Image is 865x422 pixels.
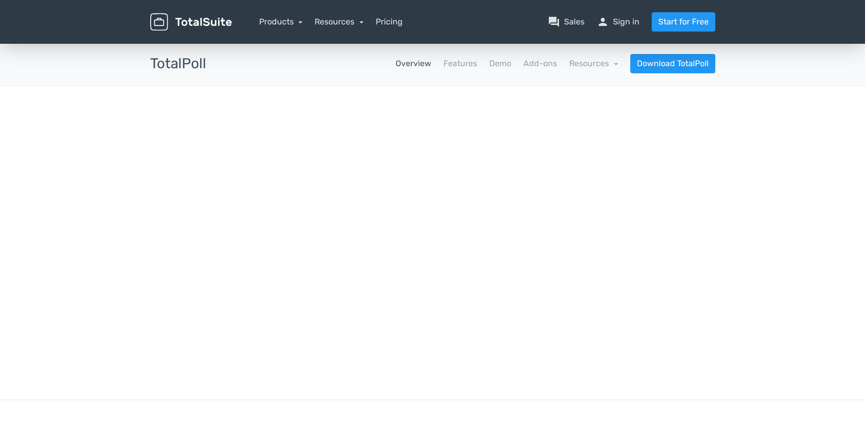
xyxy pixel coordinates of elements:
span: question_answer [548,16,560,28]
a: Add-ons [523,58,557,70]
a: Resources [569,59,618,68]
a: personSign in [597,16,639,28]
a: Overview [396,58,431,70]
img: TotalSuite for WordPress [150,13,232,31]
a: Features [443,58,477,70]
a: Resources [315,17,364,26]
a: Pricing [376,16,403,28]
a: Products [259,17,303,26]
a: Start for Free [652,12,715,32]
a: Download TotalPoll [630,54,715,73]
a: question_answerSales [548,16,584,28]
h3: TotalPoll [150,56,206,72]
span: person [597,16,609,28]
a: Demo [489,58,511,70]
